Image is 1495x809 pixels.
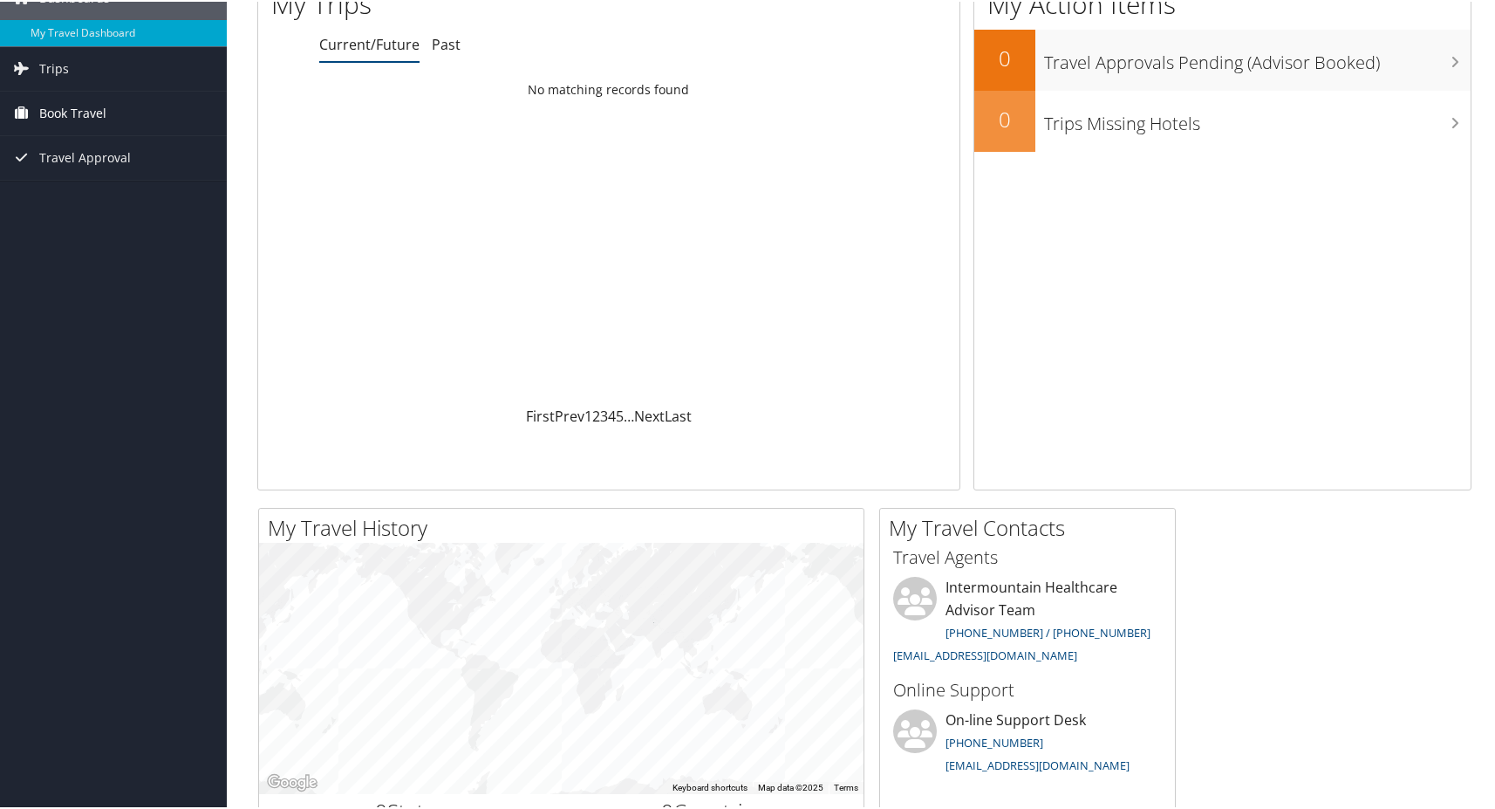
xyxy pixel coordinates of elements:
span: … [624,405,634,424]
a: Current/Future [319,33,420,52]
li: Intermountain Healthcare Advisor Team [884,575,1171,668]
button: Keyboard shortcuts [672,780,747,792]
a: 3 [600,405,608,424]
a: [PHONE_NUMBER] [945,733,1043,749]
span: Travel Approval [39,134,131,178]
a: Prev [555,405,584,424]
a: 4 [608,405,616,424]
a: [EMAIL_ADDRESS][DOMAIN_NAME] [893,646,1077,662]
a: Terms (opens in new tab) [834,781,858,791]
h3: Travel Agents [893,544,1162,568]
li: On-line Support Desk [884,708,1171,779]
h2: My Travel History [268,511,864,541]
td: No matching records found [258,72,959,104]
a: 0Trips Missing Hotels [974,89,1471,150]
a: 0Travel Approvals Pending (Advisor Booked) [974,28,1471,89]
h2: My Travel Contacts [889,511,1175,541]
span: Map data ©2025 [758,781,823,791]
a: Past [432,33,461,52]
span: Trips [39,45,69,89]
a: [EMAIL_ADDRESS][DOMAIN_NAME] [945,756,1130,771]
h3: Trips Missing Hotels [1044,101,1471,134]
h3: Travel Approvals Pending (Advisor Booked) [1044,40,1471,73]
span: Book Travel [39,90,106,134]
a: [PHONE_NUMBER] / [PHONE_NUMBER] [945,623,1150,639]
a: 1 [584,405,592,424]
h2: 0 [974,103,1035,133]
a: First [526,405,555,424]
a: Open this area in Google Maps (opens a new window) [263,770,321,792]
img: Google [263,770,321,792]
h2: 0 [974,42,1035,72]
a: Last [665,405,692,424]
h3: Online Support [893,676,1162,701]
a: 2 [592,405,600,424]
a: 5 [616,405,624,424]
a: Next [634,405,665,424]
